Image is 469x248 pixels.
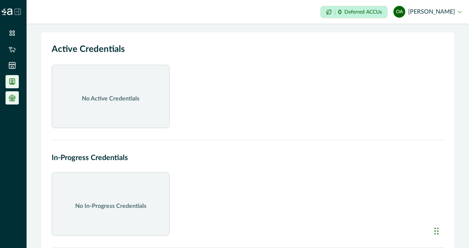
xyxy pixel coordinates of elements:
[1,8,13,15] img: Logo
[82,94,139,103] p: No Active Credentials
[75,202,146,210] p: No In-Progress Credentials
[434,220,439,242] div: Drag
[432,213,469,248] iframe: Chat Widget
[393,3,462,21] button: Oli Ayers[PERSON_NAME]
[338,9,341,15] p: 0
[52,43,444,56] h2: Active Credentials
[52,152,444,163] h2: In-Progress Credentials
[344,9,382,15] p: Deferred ACCUs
